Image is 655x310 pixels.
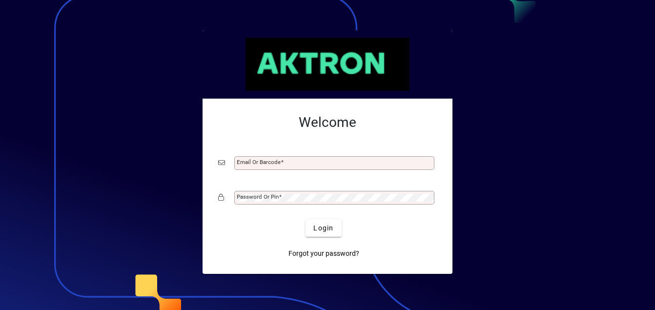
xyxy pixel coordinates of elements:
span: Forgot your password? [288,248,359,259]
span: Login [313,223,333,233]
mat-label: Password or Pin [237,193,279,200]
mat-label: Email or Barcode [237,159,281,165]
h2: Welcome [218,114,437,131]
button: Login [306,219,341,237]
a: Forgot your password? [285,245,363,262]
